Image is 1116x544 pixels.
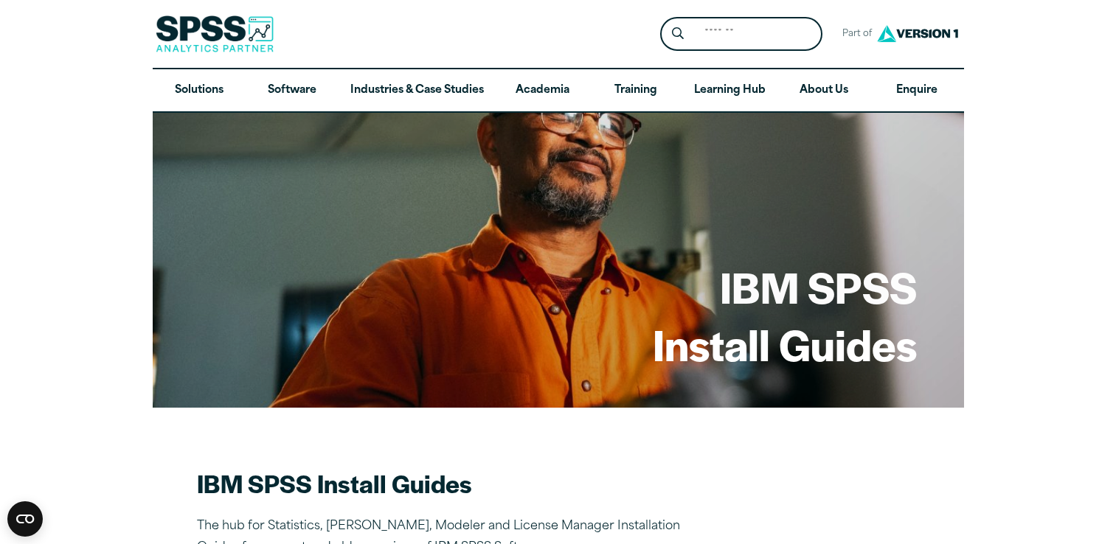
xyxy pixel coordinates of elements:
a: About Us [777,69,870,112]
a: Enquire [870,69,963,112]
nav: Desktop version of site main menu [153,69,964,112]
svg: Search magnifying glass icon [672,27,684,40]
form: Site Header Search Form [660,17,822,52]
button: Search magnifying glass icon [664,21,691,48]
button: Open CMP widget [7,501,43,537]
a: Academia [496,69,589,112]
a: Software [246,69,339,112]
h2: IBM SPSS Install Guides [197,467,713,500]
img: SPSS Analytics Partner [156,15,274,52]
img: Version1 Logo [873,20,962,47]
h1: IBM SPSS Install Guides [653,258,917,372]
a: Industries & Case Studies [339,69,496,112]
a: Learning Hub [682,69,777,112]
span: Part of [834,24,873,45]
a: Training [589,69,682,112]
a: Solutions [153,69,246,112]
